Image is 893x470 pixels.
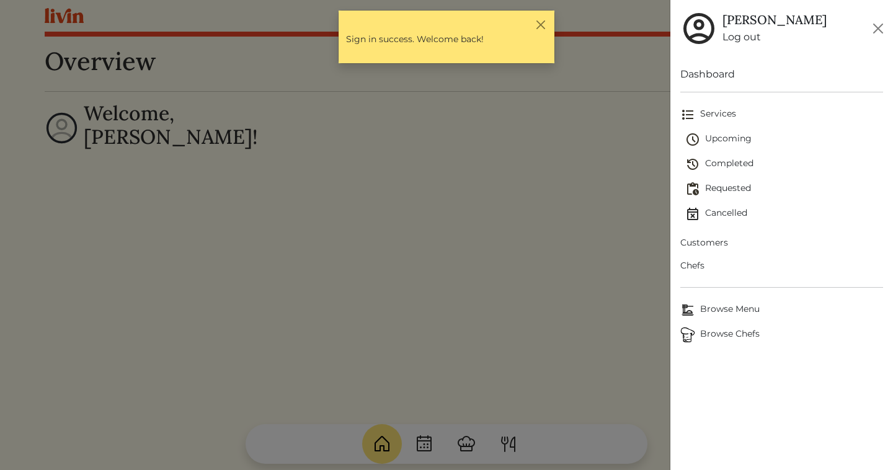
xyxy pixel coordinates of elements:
[680,327,883,342] span: Browse Chefs
[685,127,883,152] a: Upcoming
[685,182,883,197] span: Requested
[685,132,700,147] img: schedule-fa401ccd6b27cf58db24c3bb5584b27dcd8bd24ae666a918e1c6b4ae8c451a22.svg
[868,19,888,38] button: Close
[685,177,883,202] a: Requested
[680,102,883,127] a: Services
[685,206,700,221] img: event_cancelled-67e280bd0a9e072c26133efab016668ee6d7272ad66fa3c7eb58af48b074a3a4.svg
[685,157,883,172] span: Completed
[685,202,883,226] a: Cancelled
[680,107,695,122] img: format_list_bulleted-ebc7f0161ee23162107b508e562e81cd567eeab2455044221954b09d19068e74.svg
[685,206,883,221] span: Cancelled
[680,10,718,47] img: user_account-e6e16d2ec92f44fc35f99ef0dc9cddf60790bfa021a6ecb1c896eb5d2907b31c.svg
[680,107,883,122] span: Services
[680,303,695,317] img: Browse Menu
[685,182,700,197] img: pending_actions-fd19ce2ea80609cc4d7bbea353f93e2f363e46d0f816104e4e0650fdd7f915cf.svg
[680,303,883,317] span: Browse Menu
[722,30,827,45] a: Log out
[534,18,547,31] button: Close
[346,33,547,46] p: Sign in success. Welcome back!
[685,152,883,177] a: Completed
[680,259,883,272] span: Chefs
[680,298,883,322] a: Browse MenuBrowse Menu
[680,231,883,254] a: Customers
[680,327,695,342] img: Browse Chefs
[680,236,883,249] span: Customers
[722,12,827,27] h5: [PERSON_NAME]
[680,254,883,277] a: Chefs
[680,322,883,347] a: ChefsBrowse Chefs
[685,157,700,172] img: history-2b446bceb7e0f53b931186bf4c1776ac458fe31ad3b688388ec82af02103cd45.svg
[680,67,883,82] a: Dashboard
[685,132,883,147] span: Upcoming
